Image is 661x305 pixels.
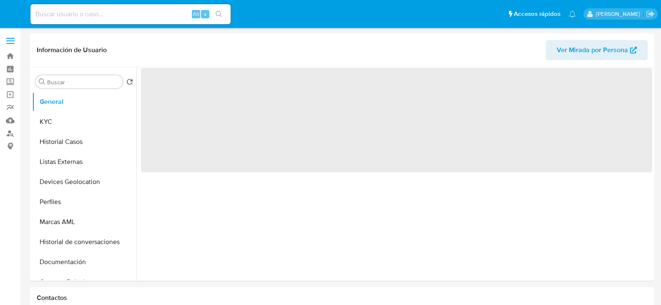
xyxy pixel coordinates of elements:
[32,132,136,152] button: Historial Casos
[32,92,136,112] button: General
[126,78,133,88] button: Volver al orden por defecto
[546,40,648,60] button: Ver Mirada por Persona
[32,152,136,172] button: Listas Externas
[514,10,560,18] span: Accesos rápidos
[210,8,227,20] button: search-icon
[32,112,136,132] button: KYC
[47,78,120,86] input: Buscar
[37,46,107,54] h1: Información de Usuario
[30,9,231,20] input: Buscar usuario o caso...
[37,294,648,302] h1: Contactos
[569,10,576,18] a: Notificaciones
[32,192,136,212] button: Perfiles
[204,10,206,18] span: s
[193,10,199,18] span: Alt
[141,68,652,172] span: ‌
[557,40,628,60] span: Ver Mirada por Persona
[32,272,136,292] button: Cruces y Relaciones
[32,252,136,272] button: Documentación
[32,212,136,232] button: Marcas AML
[646,10,655,18] a: Salir
[32,172,136,192] button: Devices Geolocation
[32,232,136,252] button: Historial de conversaciones
[39,78,45,85] button: Buscar
[596,10,643,18] p: dalia.goicochea@mercadolibre.com.mx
